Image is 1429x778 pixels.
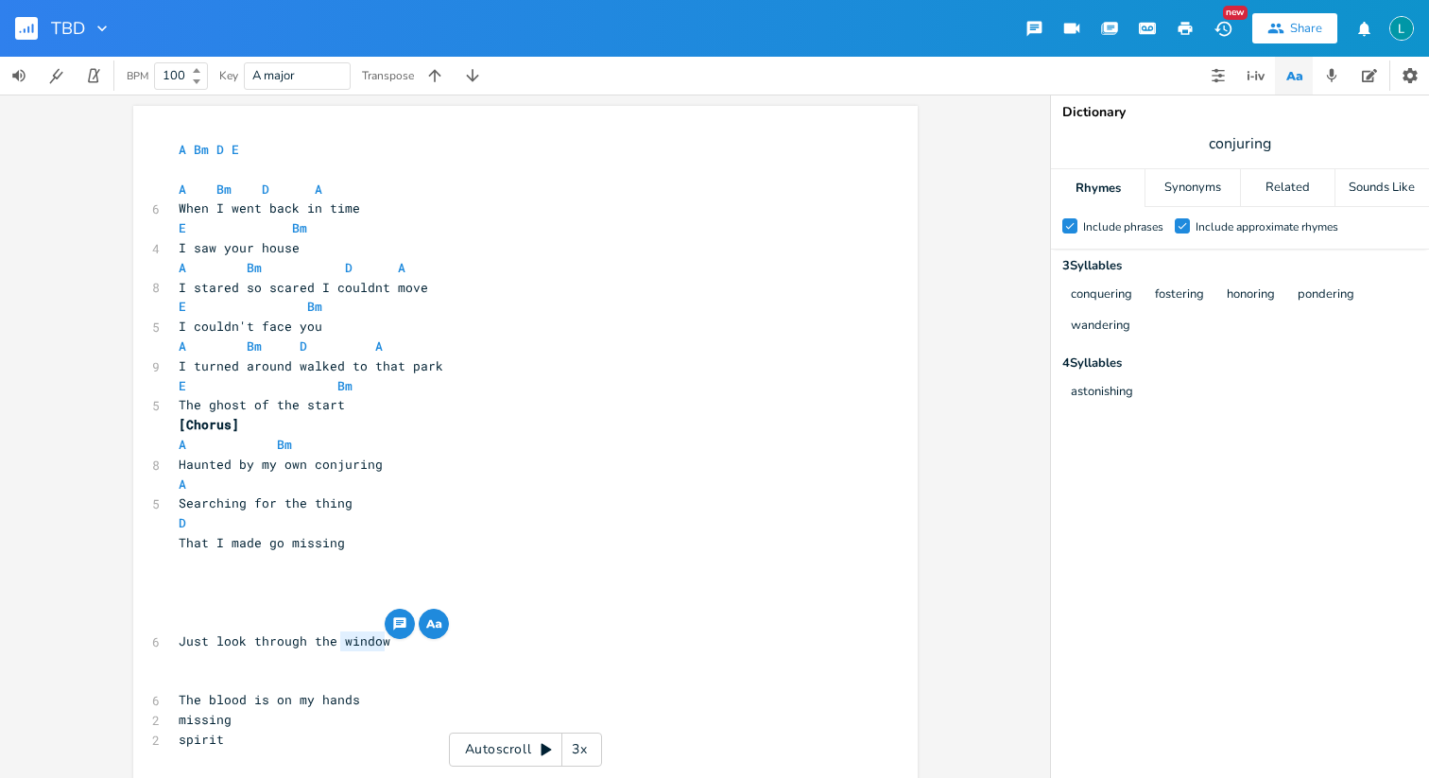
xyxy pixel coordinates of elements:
[1062,106,1418,119] div: Dictionary
[1155,287,1204,303] button: fostering
[345,259,353,276] span: D
[179,396,345,413] span: The ghost of the start
[315,181,322,198] span: A
[1062,357,1418,370] div: 4 Syllable s
[219,70,238,81] div: Key
[1389,16,1414,41] img: Lauren Bobersky
[179,357,443,374] span: I turned around walked to that park
[216,141,224,158] span: D
[1071,287,1132,303] button: conquering
[277,436,292,453] span: Bm
[1204,11,1242,45] button: New
[362,70,414,81] div: Transpose
[247,259,262,276] span: Bm
[179,259,186,276] span: A
[179,318,322,335] span: I couldn't face you
[1209,133,1271,155] span: conjuring
[179,141,186,158] span: A
[179,239,300,256] span: I saw your house
[216,181,232,198] span: Bm
[179,711,232,728] span: missing
[179,475,186,493] span: A
[232,141,239,158] span: E
[179,456,383,473] span: Haunted by my own conjuring
[179,494,353,511] span: Searching for the thing
[1071,385,1133,401] button: astonishing
[179,298,186,315] span: E
[1071,319,1130,335] button: wandering
[179,731,224,748] span: spirit
[449,733,602,767] div: Autoscroll
[1051,169,1145,207] div: Rhymes
[179,691,360,708] span: The blood is on my hands
[307,298,322,315] span: Bm
[252,67,295,84] span: A major
[247,337,262,354] span: Bm
[262,181,269,198] span: D
[562,733,596,767] div: 3x
[1223,6,1248,20] div: New
[179,377,186,394] span: E
[179,337,186,354] span: A
[1145,169,1239,207] div: Synonyms
[1062,260,1418,272] div: 3 Syllable s
[1290,20,1322,37] div: Share
[179,279,428,296] span: I stared so scared I couldnt move
[179,514,186,531] span: D
[1227,287,1275,303] button: honoring
[300,337,307,354] span: D
[1241,169,1334,207] div: Related
[1083,221,1163,233] div: Include phrases
[1252,13,1337,43] button: Share
[179,632,390,649] span: Just look through the window
[292,219,307,236] span: Bm
[179,436,186,453] span: A
[398,259,405,276] span: A
[179,534,345,551] span: That I made go missing
[1335,169,1429,207] div: Sounds Like
[127,71,148,81] div: BPM
[337,377,353,394] span: Bm
[1196,221,1338,233] div: Include approximate rhymes
[194,141,209,158] span: Bm
[179,219,186,236] span: E
[1298,287,1354,303] button: pondering
[51,20,85,37] span: TBD
[179,199,360,216] span: When I went back in time
[179,416,239,433] span: [Chorus]
[375,337,383,354] span: A
[179,181,186,198] span: A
